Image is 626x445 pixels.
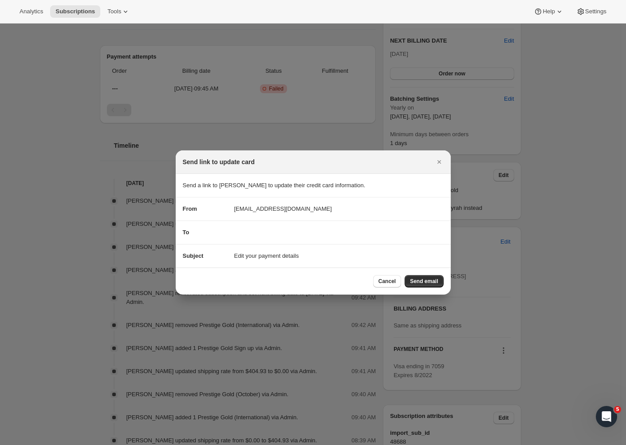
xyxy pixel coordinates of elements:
p: Send a link to [PERSON_NAME] to update their credit card information. [183,181,444,190]
button: Send email [405,275,443,287]
span: Cancel [378,278,396,285]
span: Send email [410,278,438,285]
button: Close [433,156,445,168]
span: Edit your payment details [234,252,299,260]
span: Help [543,8,555,15]
span: From [183,205,197,212]
span: Tools [107,8,121,15]
h2: Send link to update card [183,158,255,166]
span: Analytics [20,8,43,15]
span: Subscriptions [55,8,95,15]
span: Subject [183,252,204,259]
span: [EMAIL_ADDRESS][DOMAIN_NAME] [234,205,332,213]
button: Settings [571,5,612,18]
span: Settings [585,8,606,15]
button: Subscriptions [50,5,100,18]
button: Tools [102,5,135,18]
iframe: Intercom live chat [596,406,617,427]
span: 5 [614,406,621,413]
span: To [183,229,189,236]
button: Cancel [373,275,401,287]
button: Analytics [14,5,48,18]
button: Help [528,5,569,18]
